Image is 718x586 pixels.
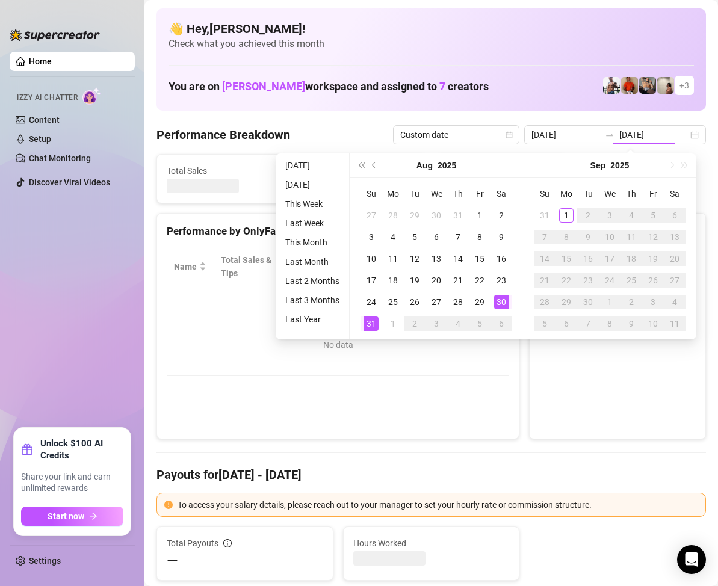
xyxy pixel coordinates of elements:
input: End date [619,128,688,141]
span: [PERSON_NAME] [222,80,305,93]
span: Messages Sent [447,164,556,177]
div: Performance by OnlyFans Creator [167,223,509,239]
span: Total Payouts [167,537,218,550]
div: To access your salary details, please reach out to your manager to set your hourly rate or commis... [178,498,698,511]
span: + 3 [679,79,689,92]
span: Share your link and earn unlimited rewards [21,471,123,495]
strong: Unlock $100 AI Credits [40,437,123,461]
div: Sales by OnlyFans Creator [539,223,696,239]
img: George [639,77,656,94]
th: Name [167,248,214,285]
span: swap-right [605,130,614,140]
span: info-circle [223,539,232,547]
span: Chat Conversion [437,253,493,280]
a: Home [29,57,52,66]
img: logo-BBDzfeDw.svg [10,29,100,41]
a: Content [29,115,60,125]
span: — [167,551,178,570]
a: Settings [29,556,61,566]
th: Total Sales & Tips [214,248,289,285]
a: Discover Viral Videos [29,177,110,187]
h4: Payouts for [DATE] - [DATE] [156,466,706,483]
span: Custom date [400,126,512,144]
h4: 👋 Hey, [PERSON_NAME] ! [169,20,694,37]
h4: Performance Breakdown [156,126,290,143]
span: Total Sales & Tips [221,253,273,280]
div: Open Intercom Messenger [677,545,706,574]
img: AI Chatter [82,87,101,105]
span: Izzy AI Chatter [17,92,78,103]
a: Chat Monitoring [29,153,91,163]
span: exclamation-circle [164,501,173,509]
span: 7 [439,80,445,93]
span: Start now [48,511,84,521]
img: Justin [621,77,638,94]
button: Start nowarrow-right [21,507,123,526]
span: gift [21,443,33,455]
span: Sales / Hour [375,253,412,280]
th: Chat Conversion [430,248,510,285]
span: Active Chats [306,164,416,177]
div: Est. Hours Worked [297,253,351,280]
img: Ralphy [657,77,674,94]
img: JUSTIN [603,77,620,94]
span: Check what you achieved this month [169,37,694,51]
span: Hours Worked [353,537,510,550]
a: Setup [29,134,51,144]
span: Name [174,260,197,273]
input: Start date [531,128,600,141]
span: to [605,130,614,140]
h1: You are on workspace and assigned to creators [169,80,489,93]
span: calendar [506,131,513,138]
div: No data [179,338,497,351]
span: arrow-right [89,512,97,520]
span: Total Sales [167,164,276,177]
th: Sales / Hour [368,248,429,285]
